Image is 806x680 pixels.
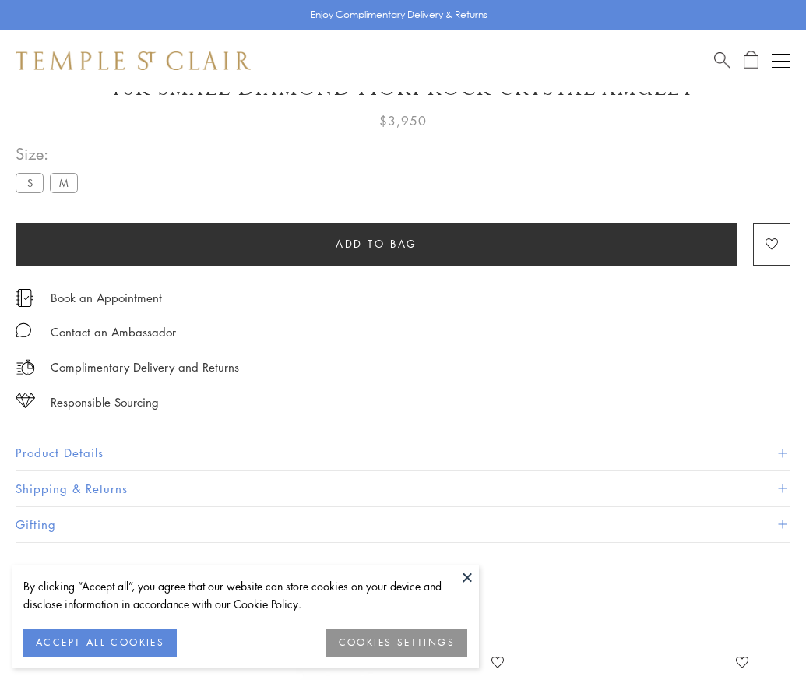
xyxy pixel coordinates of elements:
[51,322,176,342] div: Contact an Ambassador
[16,435,790,470] button: Product Details
[772,51,790,70] button: Open navigation
[23,629,177,657] button: ACCEPT ALL COOKIES
[16,223,737,266] button: Add to bag
[379,111,427,131] span: $3,950
[50,173,78,192] label: M
[311,7,487,23] p: Enjoy Complimentary Delivery & Returns
[336,235,417,252] span: Add to bag
[714,51,730,70] a: Search
[326,629,467,657] button: COOKIES SETTINGS
[16,141,84,167] span: Size:
[16,471,790,506] button: Shipping & Returns
[16,507,790,542] button: Gifting
[51,358,239,377] p: Complimentary Delivery and Returns
[23,577,467,613] div: By clicking “Accept all”, you agree that our website can store cookies on your device and disclos...
[51,289,162,306] a: Book an Appointment
[16,393,35,408] img: icon_sourcing.svg
[16,289,34,307] img: icon_appointment.svg
[16,322,31,338] img: MessageIcon-01_2.svg
[744,51,758,70] a: Open Shopping Bag
[16,358,35,377] img: icon_delivery.svg
[51,393,159,412] div: Responsible Sourcing
[16,51,251,70] img: Temple St. Clair
[16,173,44,192] label: S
